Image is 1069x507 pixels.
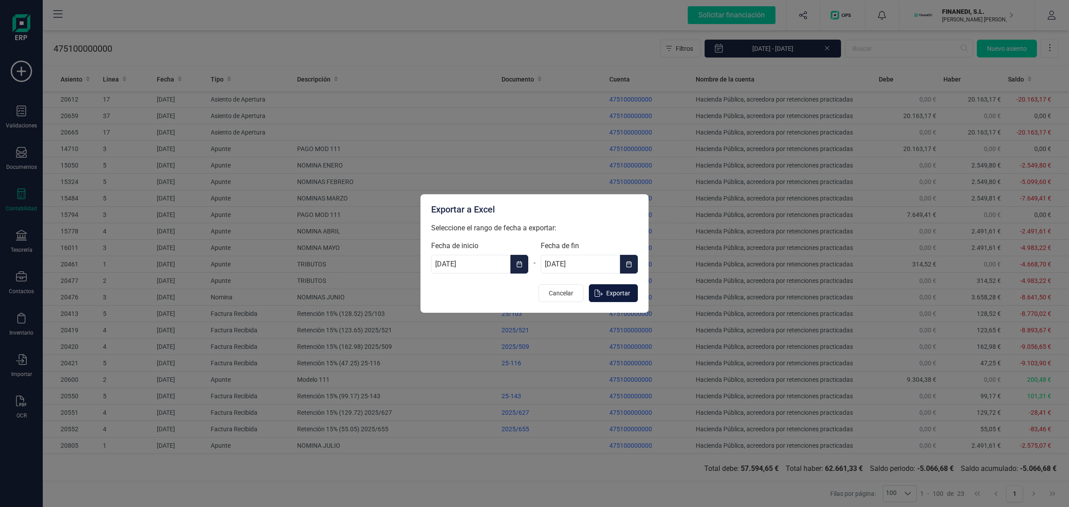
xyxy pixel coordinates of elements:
[431,203,638,216] div: Exportar a Excel
[589,284,638,302] button: Exportar
[528,252,541,274] div: -
[539,284,583,302] button: Cancelar
[431,255,510,274] input: dd/mm/aaaa
[606,289,630,298] span: Exportar
[620,255,638,274] button: Choose Date
[431,223,638,233] p: Seleccione el rango de fecha a exportar:
[541,255,620,274] input: dd/mm/aaaa
[510,255,528,274] button: Choose Date
[541,241,638,251] label: Fecha de fin
[549,289,573,298] span: Cancelar
[431,241,528,251] label: Fecha de inicio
